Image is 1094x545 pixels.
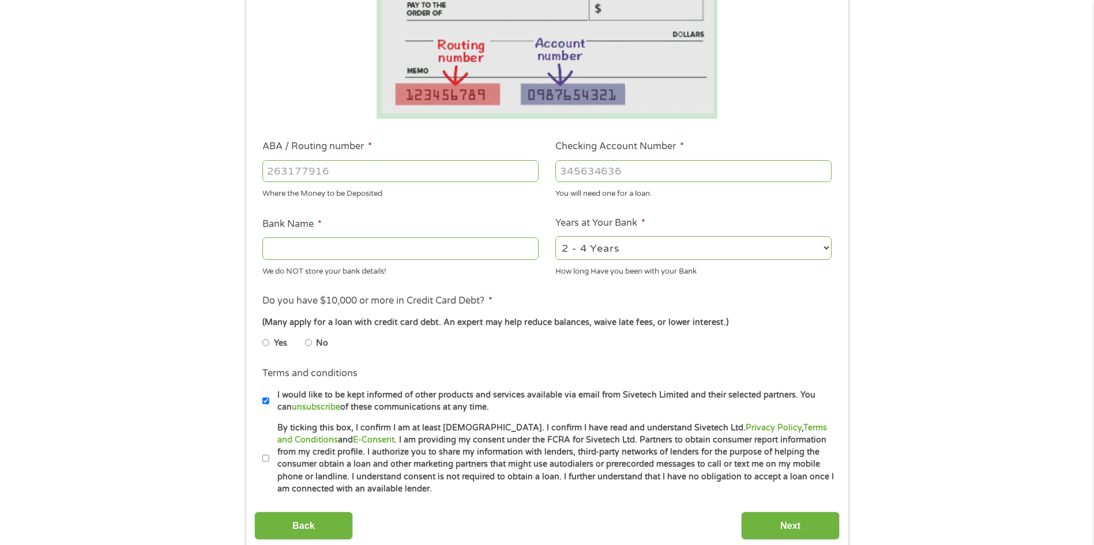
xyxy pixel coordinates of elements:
label: No [316,337,328,350]
label: ABA / Routing number [262,141,372,153]
label: Do you have $10,000 or more in Credit Card Debt? [262,295,493,307]
label: Bank Name [262,218,322,230]
label: Yes [274,337,287,350]
label: Checking Account Number [555,141,684,153]
label: I would like to be kept informed of other products and services available via email from Sivetech... [269,389,835,414]
div: (Many apply for a loan with credit card debt. An expert may help reduce balances, waive late fees... [262,316,831,329]
label: By ticking this box, I confirm I am at least [DEMOGRAPHIC_DATA]. I confirm I have read and unders... [269,422,835,495]
div: How long Have you been with your Bank [555,262,832,277]
a: unsubscribe [292,402,340,412]
input: Next [741,512,840,540]
a: Privacy Policy [746,423,802,433]
div: Where the Money to be Deposited [262,184,539,200]
label: Terms and conditions [262,368,358,380]
a: E-Consent [353,435,394,445]
a: Terms and Conditions [277,423,827,445]
label: Years at Your Bank [555,217,645,229]
input: 263177916 [262,160,539,182]
input: Back [254,512,353,540]
div: We do NOT store your bank details! [262,262,539,277]
div: You will need one for a loan. [555,184,832,200]
input: 345634636 [555,160,832,182]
